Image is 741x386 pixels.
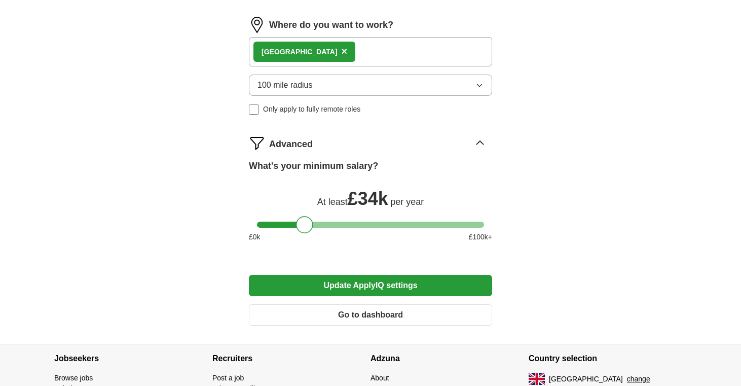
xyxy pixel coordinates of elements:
[342,46,348,57] span: ×
[390,197,424,207] span: per year
[257,79,313,91] span: 100 mile radius
[627,374,650,384] button: change
[549,374,623,384] span: [GEOGRAPHIC_DATA]
[249,104,259,115] input: Only apply to fully remote roles
[249,75,492,96] button: 100 mile radius
[263,104,360,115] span: Only apply to fully remote roles
[529,344,687,373] h4: Country selection
[269,18,393,32] label: Where do you want to work?
[249,275,492,296] button: Update ApplyIQ settings
[212,374,244,382] a: Post a job
[249,304,492,326] button: Go to dashboard
[529,373,545,385] img: UK flag
[249,159,378,173] label: What's your minimum salary?
[54,374,93,382] a: Browse jobs
[249,135,265,151] img: filter
[370,374,389,382] a: About
[342,44,348,59] button: ×
[269,137,313,151] span: Advanced
[249,232,261,242] span: £ 0 k
[317,197,348,207] span: At least
[469,232,492,242] span: £ 100 k+
[348,188,388,209] span: £ 34k
[249,17,265,33] img: location.png
[262,47,338,57] div: [GEOGRAPHIC_DATA]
